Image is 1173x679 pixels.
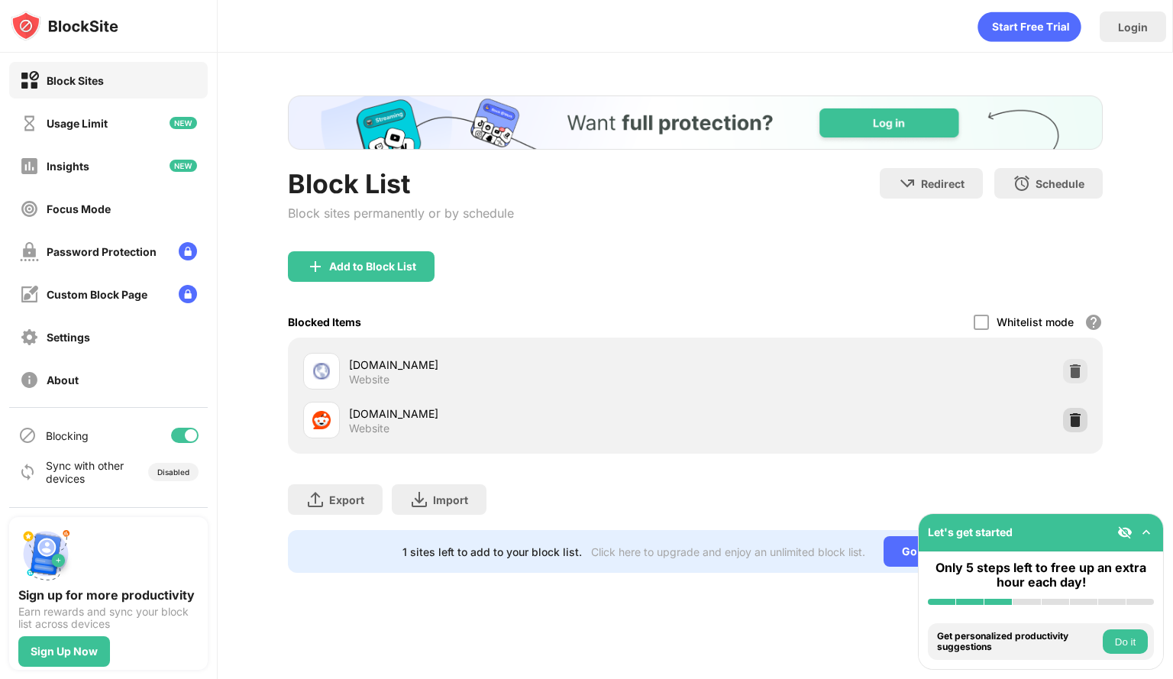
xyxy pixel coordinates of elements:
img: settings-off.svg [20,328,39,347]
img: favicons [312,411,331,429]
img: lock-menu.svg [179,242,197,260]
div: Sync with other devices [46,459,124,485]
img: lock-menu.svg [179,285,197,303]
img: new-icon.svg [170,117,197,129]
div: [DOMAIN_NAME] [349,357,695,373]
img: focus-off.svg [20,199,39,218]
div: Schedule [1036,177,1084,190]
div: Sign up for more productivity [18,587,199,603]
img: password-protection-off.svg [20,242,39,261]
img: about-off.svg [20,370,39,390]
div: Custom Block Page [47,288,147,301]
img: blocking-icon.svg [18,426,37,445]
div: Click here to upgrade and enjoy an unlimited block list. [591,545,865,558]
div: Blocked Items [288,315,361,328]
div: 1 sites left to add to your block list. [402,545,582,558]
div: animation [977,11,1081,42]
div: Website [349,422,389,435]
img: favicons [312,362,331,380]
div: Add to Block List [329,260,416,273]
img: logo-blocksite.svg [11,11,118,41]
div: Password Protection [47,245,157,258]
div: Only 5 steps left to free up an extra hour each day! [928,561,1154,590]
img: time-usage-off.svg [20,114,39,133]
div: Website [349,373,389,386]
div: Whitelist mode [997,315,1074,328]
div: Settings [47,331,90,344]
div: Blocking [46,429,89,442]
img: customize-block-page-off.svg [20,285,39,304]
img: sync-icon.svg [18,463,37,481]
div: Let's get started [928,525,1013,538]
img: insights-off.svg [20,157,39,176]
img: block-on.svg [20,71,39,90]
button: Do it [1103,629,1148,654]
img: new-icon.svg [170,160,197,172]
img: eye-not-visible.svg [1117,525,1133,540]
div: Sign Up Now [31,645,98,658]
div: Get personalized productivity suggestions [937,631,1099,653]
img: omni-setup-toggle.svg [1139,525,1154,540]
div: Earn rewards and sync your block list across devices [18,606,199,630]
img: push-signup.svg [18,526,73,581]
div: Usage Limit [47,117,108,130]
div: About [47,373,79,386]
div: Focus Mode [47,202,111,215]
div: Redirect [921,177,965,190]
div: Block sites permanently or by schedule [288,205,514,221]
div: [DOMAIN_NAME] [349,406,695,422]
div: Insights [47,160,89,173]
div: Export [329,493,364,506]
div: Login [1118,21,1148,34]
div: Go Unlimited [884,536,988,567]
iframe: Banner [288,95,1103,150]
div: Import [433,493,468,506]
div: Block List [288,168,514,199]
div: Block Sites [47,74,104,87]
div: Disabled [157,467,189,477]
